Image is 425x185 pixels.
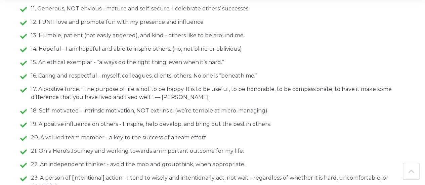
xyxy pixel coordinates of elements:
[20,45,405,53] div: 14. Hopeful - I am hopeful and able to inspire others. (no, not blind or oblivious)
[20,32,405,40] div: 13. Humble, patient (not easily angered), and kind - others like to be around me.
[20,134,405,142] div: 20. A valued team member - a key to the success of a team effort.
[20,147,405,155] div: 21. On a Hero's Journey and working towards an important outcome for my life.
[20,58,405,66] div: 15. An ethical exemplar - “always do the right thing, even when it’s hard.”
[20,5,405,13] div: 11. Generous, NOT envious - mature and self-secure. I celebrate others’ successes.
[20,120,405,128] div: 19. A positive influence on others - I inspire, help develop, and bring out the best in others.
[20,18,405,26] div: 12. FUN! I love and promote fun with my presence and influence.
[20,72,405,80] div: 16. Caring and respectful - myself, colleagues, clients, others. No one is “beneath me.”
[20,107,405,115] div: 18. Self-motivated - intrinsic motivation, NOT extrinsic. (we’re terrible at micro-managing)
[20,160,405,169] div: 22. An independent thinker - avoid the mob and groupthink, when appropriate.
[20,85,405,101] div: 17. A positive force. “The purpose of life is not to be happy. It is to be useful, to be honorabl...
